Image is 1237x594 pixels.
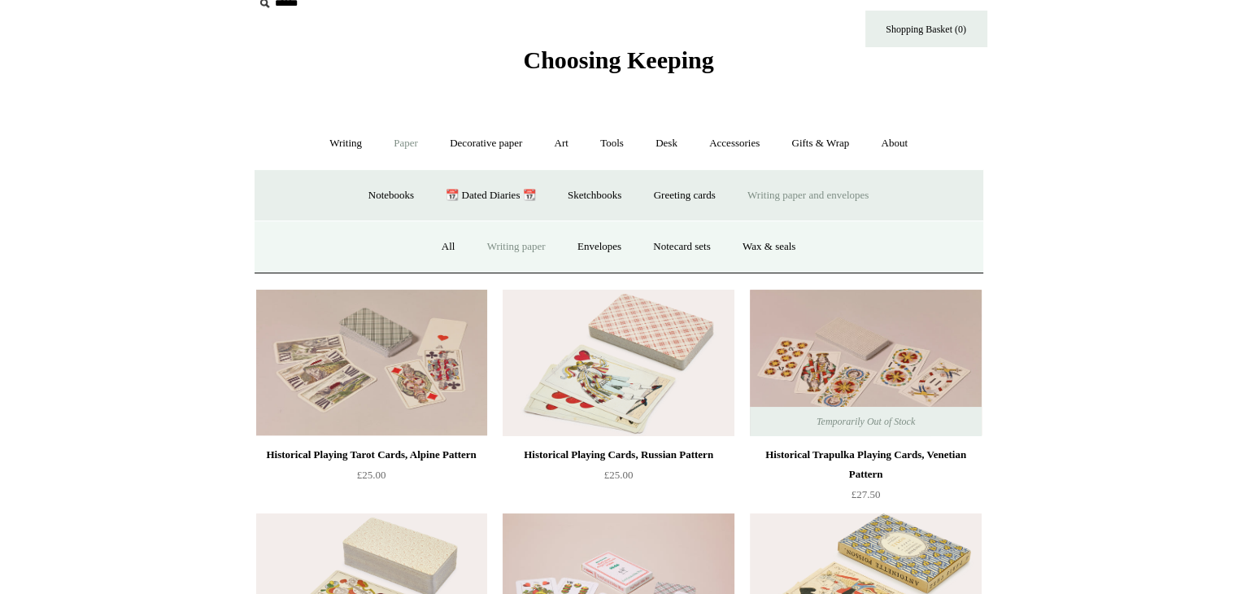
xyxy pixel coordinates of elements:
span: £27.50 [852,488,881,500]
img: Historical Playing Tarot Cards, Alpine Pattern [256,290,487,436]
a: Desk [641,122,692,165]
a: Tools [586,122,638,165]
span: Choosing Keeping [523,46,713,73]
a: Art [540,122,583,165]
a: Paper [379,122,433,165]
div: Historical Playing Tarot Cards, Alpine Pattern [260,445,483,465]
a: Envelopes [563,225,636,269]
a: Decorative paper [435,122,537,165]
a: Notebooks [354,174,429,217]
a: Sketchbooks [553,174,636,217]
a: Writing paper [473,225,560,269]
span: £25.00 [604,469,634,481]
a: Historical Trapulka Playing Cards, Venetian Pattern Historical Trapulka Playing Cards, Venetian P... [750,290,981,436]
a: Notecard sets [638,225,725,269]
a: Writing [315,122,377,165]
a: Historical Playing Tarot Cards, Alpine Pattern Historical Playing Tarot Cards, Alpine Pattern [256,290,487,436]
a: Historical Playing Cards, Russian Pattern Historical Playing Cards, Russian Pattern [503,290,734,436]
span: Temporarily Out of Stock [800,407,931,436]
a: Writing paper and envelopes [733,174,883,217]
a: All [427,225,470,269]
div: Historical Trapulka Playing Cards, Venetian Pattern [754,445,977,484]
img: Historical Playing Cards, Russian Pattern [503,290,734,436]
div: Historical Playing Cards, Russian Pattern [507,445,730,465]
a: Historical Trapulka Playing Cards, Venetian Pattern £27.50 [750,445,981,512]
span: £25.00 [357,469,386,481]
a: Wax & seals [728,225,810,269]
img: Historical Trapulka Playing Cards, Venetian Pattern [750,290,981,436]
a: Gifts & Wrap [777,122,864,165]
a: Accessories [695,122,774,165]
a: About [866,122,922,165]
a: Historical Playing Cards, Russian Pattern £25.00 [503,445,734,512]
a: Shopping Basket (0) [865,11,987,47]
a: Choosing Keeping [523,59,713,71]
a: Greeting cards [639,174,730,217]
a: 📆 Dated Diaries 📆 [431,174,550,217]
a: Historical Playing Tarot Cards, Alpine Pattern £25.00 [256,445,487,512]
